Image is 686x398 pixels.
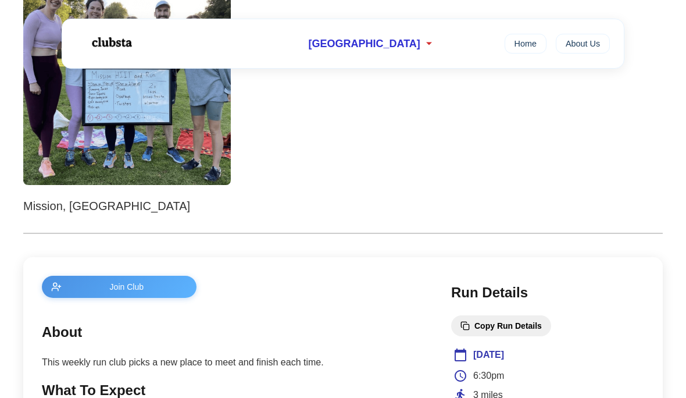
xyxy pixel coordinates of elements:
[42,276,428,298] a: Join Club
[42,276,196,298] button: Join Club
[505,34,546,54] a: Home
[473,368,504,383] span: 6:30pm
[473,347,504,363] span: [DATE]
[451,282,644,304] h2: Run Details
[66,282,187,292] span: Join Club
[23,197,663,215] p: Mission, [GEOGRAPHIC_DATA]
[451,315,551,336] button: Copy Run Details
[309,38,420,50] span: [GEOGRAPHIC_DATA]
[76,28,146,57] img: Logo
[42,321,428,343] h2: About
[42,355,428,370] p: This weekly run club picks a new place to meet and finish each time.
[556,34,610,54] a: About Us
